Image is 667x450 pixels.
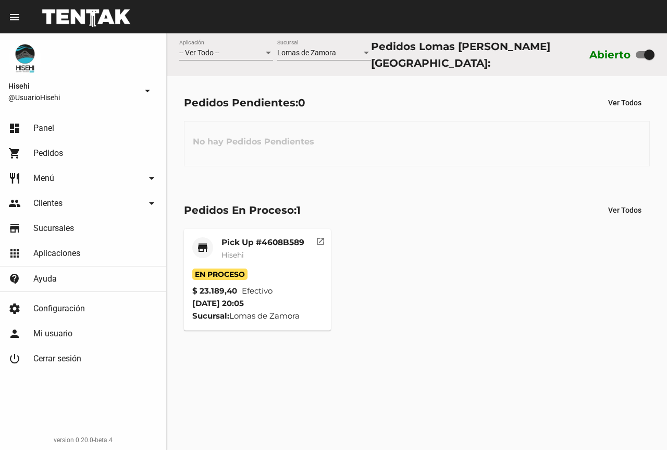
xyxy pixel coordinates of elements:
[33,223,74,234] span: Sucursales
[33,198,63,209] span: Clientes
[192,269,248,280] span: En Proceso
[623,408,657,440] iframe: chat widget
[221,237,304,248] mat-card-title: Pick Up #4608B589
[8,273,21,285] mat-icon: contact_support
[8,80,137,92] span: Hisehi
[8,172,21,185] mat-icon: restaurant
[33,274,57,284] span: Ayuda
[33,354,81,364] span: Cerrar sesión
[192,298,244,308] span: [DATE] 20:05
[8,42,42,75] img: b10aa081-330c-4927-a74e-08896fa80e0a.jpg
[242,285,273,297] span: Efectivo
[608,206,641,214] span: Ver Todos
[8,247,21,260] mat-icon: apps
[33,123,54,133] span: Panel
[33,173,54,184] span: Menú
[184,94,305,111] div: Pedidos Pendientes:
[8,435,158,445] div: version 0.20.0-beta.4
[8,92,137,103] span: @UsuarioHisehi
[8,122,21,135] mat-icon: dashboard
[600,201,650,220] button: Ver Todos
[8,222,21,235] mat-icon: store
[600,93,650,112] button: Ver Todos
[277,48,336,57] span: Lomas de Zamora
[8,11,21,23] mat-icon: menu
[192,285,237,297] strong: $ 23.189,40
[8,327,21,340] mat-icon: person
[184,126,323,157] h3: No hay Pedidos Pendientes
[196,241,209,254] mat-icon: store
[298,96,305,109] span: 0
[8,147,21,160] mat-icon: shopping_cart
[371,38,585,71] div: Pedidos Lomas [PERSON_NAME][GEOGRAPHIC_DATA]:
[179,48,219,57] span: -- Ver Todo --
[589,46,631,63] label: Abierto
[33,148,63,159] span: Pedidos
[192,311,229,321] strong: Sucursal:
[8,197,21,210] mat-icon: people
[8,302,21,315] mat-icon: settings
[33,329,72,339] span: Mi usuario
[221,250,244,260] span: Hisehi
[33,248,80,259] span: Aplicaciones
[192,310,323,322] div: Lomas de Zamora
[145,172,158,185] mat-icon: arrow_drop_down
[316,235,325,245] mat-icon: open_in_new
[184,202,301,218] div: Pedidos En Proceso:
[141,84,154,97] mat-icon: arrow_drop_down
[33,303,85,314] span: Configuración
[8,352,21,365] mat-icon: power_settings_new
[145,197,158,210] mat-icon: arrow_drop_down
[297,204,301,216] span: 1
[608,99,641,107] span: Ver Todos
